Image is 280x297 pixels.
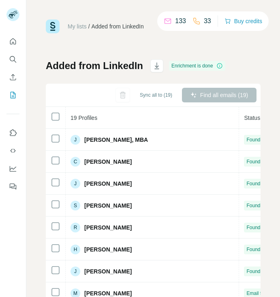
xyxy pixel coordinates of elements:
span: Found [246,246,260,253]
a: My lists [68,23,87,30]
span: [PERSON_NAME] [84,245,132,254]
div: C [71,157,80,167]
span: Found [246,180,260,187]
span: Found [246,136,260,143]
div: J [71,135,80,145]
span: [PERSON_NAME] [84,180,132,188]
span: Found [246,202,260,209]
button: Use Surfe on LinkedIn [6,126,19,140]
button: Enrich CSV [6,70,19,85]
div: H [71,245,80,254]
img: Surfe Logo [46,20,60,33]
button: My lists [6,88,19,102]
span: [PERSON_NAME], MBA [84,136,148,144]
span: Found [246,158,260,165]
div: S [71,201,80,210]
span: Sync all to (19) [140,91,172,99]
span: [PERSON_NAME] [84,202,132,210]
p: 133 [175,16,186,26]
span: Found [246,268,260,275]
span: 19 Profiles [71,115,97,121]
span: [PERSON_NAME] [84,158,132,166]
button: Feedback [6,179,19,194]
span: Status [244,115,260,121]
li: / [88,22,90,30]
span: [PERSON_NAME] [84,267,132,275]
div: J [71,179,80,189]
button: Buy credits [224,15,262,27]
div: Added from LinkedIn [92,22,144,30]
button: Use Surfe API [6,143,19,158]
button: Quick start [6,34,19,49]
span: Email found [246,290,272,297]
span: [PERSON_NAME] [84,223,132,232]
button: Sync all to (19) [134,89,178,101]
button: Dashboard [6,161,19,176]
div: R [71,223,80,232]
span: Found [246,224,260,231]
div: J [71,267,80,276]
button: Search [6,52,19,67]
h1: Added from LinkedIn [46,59,143,72]
p: 33 [204,16,211,26]
div: Enrichment is done [169,61,225,71]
